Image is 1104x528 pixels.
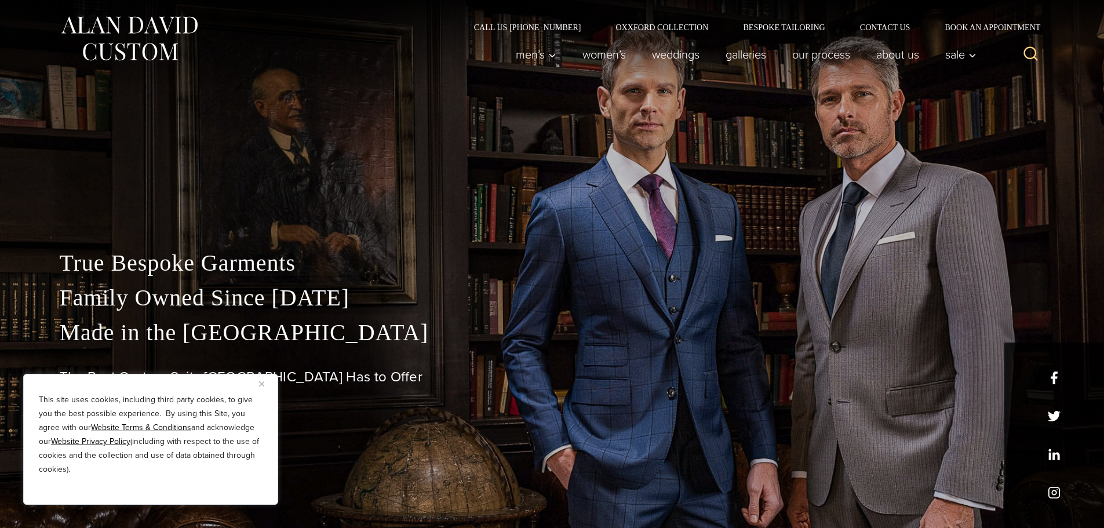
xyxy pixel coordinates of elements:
button: Close [259,377,273,391]
a: Galleries [712,43,779,66]
a: Bespoke Tailoring [726,23,842,31]
a: Women’s [569,43,639,66]
a: About Us [863,43,932,66]
nav: Primary Navigation [502,43,982,66]
h1: The Best Custom Suits [GEOGRAPHIC_DATA] Has to Offer [60,369,1045,385]
p: This site uses cookies, including third party cookies, to give you the best possible experience. ... [39,393,263,476]
nav: Secondary Navigation [457,23,1045,31]
a: Website Terms & Conditions [91,421,191,434]
a: Website Privacy Policy [51,435,130,447]
span: Sale [945,49,977,60]
a: Book an Appointment [927,23,1044,31]
button: View Search Form [1017,41,1045,68]
img: Alan David Custom [60,13,199,64]
p: True Bespoke Garments Family Owned Since [DATE] Made in the [GEOGRAPHIC_DATA] [60,246,1045,350]
a: Oxxford Collection [598,23,726,31]
span: Men’s [516,49,556,60]
img: Close [259,381,264,387]
a: Contact Us [843,23,928,31]
a: Call Us [PHONE_NUMBER] [457,23,599,31]
a: weddings [639,43,712,66]
a: Our Process [779,43,863,66]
